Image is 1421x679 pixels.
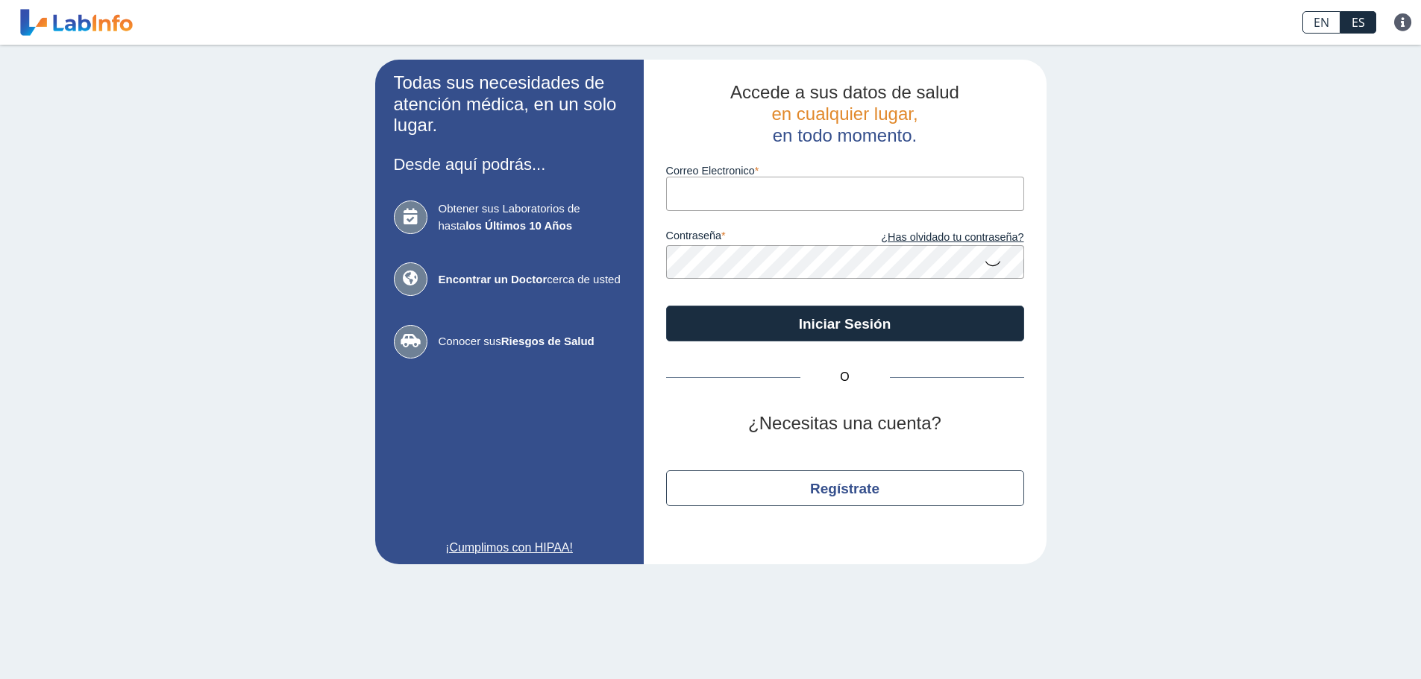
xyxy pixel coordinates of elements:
a: ¡Cumplimos con HIPAA! [394,539,625,557]
b: los Últimos 10 Años [465,219,572,232]
span: Obtener sus Laboratorios de hasta [439,200,625,234]
a: ¿Has olvidado tu contraseña? [845,230,1024,246]
span: Conocer sus [439,333,625,350]
label: contraseña [666,230,845,246]
h2: ¿Necesitas una cuenta? [666,413,1024,435]
button: Iniciar Sesión [666,306,1024,341]
a: EN [1302,11,1340,34]
h3: Desde aquí podrás... [394,155,625,174]
a: ES [1340,11,1376,34]
span: cerca de usted [439,271,625,288]
b: Encontrar un Doctor [439,273,548,285]
button: Regístrate [666,470,1024,506]
h2: Todas sus necesidades de atención médica, en un solo lugar. [394,72,625,136]
span: en todo momento. [773,125,917,145]
span: en cualquier lugar, [771,104,917,124]
span: O [800,368,890,386]
b: Riesgos de Salud [501,335,595,347]
label: Correo Electronico [666,165,1024,177]
span: Accede a sus datos de salud [730,82,959,102]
